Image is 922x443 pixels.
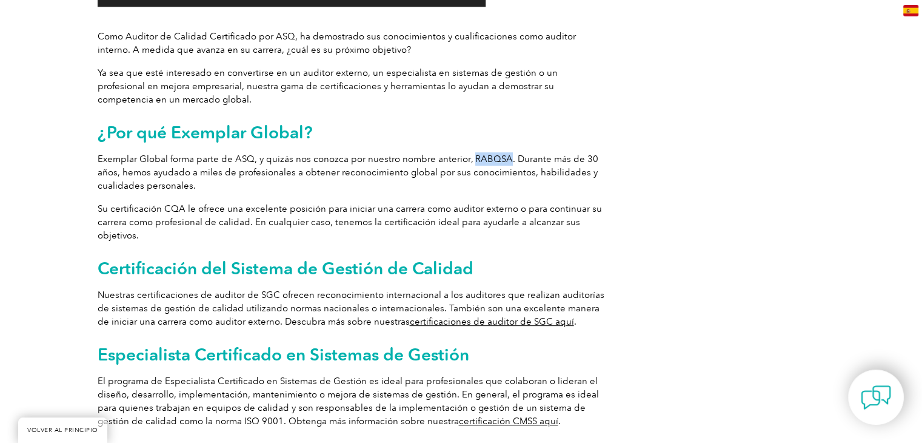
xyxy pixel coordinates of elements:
[98,289,604,327] font: Nuestras certificaciones de auditor de SGC ofrecen reconocimiento internacional a los auditores q...
[98,258,473,279] font: Certificación del Sistema de Gestión de Calidad
[98,122,313,143] font: ¿Por qué Exemplar Global?
[861,382,891,413] img: contact-chat.png
[558,416,561,427] font: .
[459,416,558,427] a: certificación CMSS aquí
[98,344,469,365] font: Especialista Certificado en Sistemas de Gestión
[98,67,558,105] font: Ya sea que esté interesado en convertirse en un auditor externo, un especialista en sistemas de g...
[18,418,107,443] a: VOLVER AL PRINCIPIO
[98,203,602,241] font: Su certificación CQA le ofrece una excelente posición para iniciar una carrera como auditor exter...
[410,316,574,327] a: certificaciones de auditor de SGC aquí
[903,5,918,16] img: es
[98,376,599,427] font: El programa de Especialista Certificado en Sistemas de Gestión es ideal para profesionales que co...
[98,154,598,191] font: Exemplar Global forma parte de ASQ, y quizás nos conozca por nuestro nombre anterior, RABQSA. Dur...
[27,427,98,434] font: VOLVER AL PRINCIPIO
[98,31,576,55] font: Como Auditor de Calidad Certificado por ASQ, ha demostrado sus conocimientos y cualificaciones co...
[574,316,576,327] font: .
